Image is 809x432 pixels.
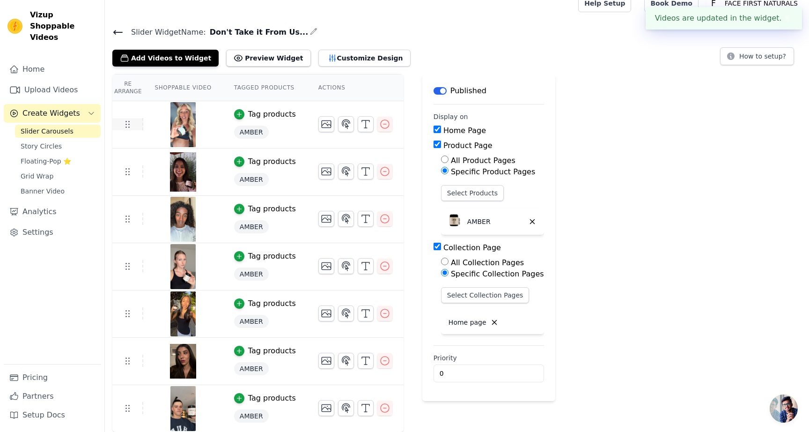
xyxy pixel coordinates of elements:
th: Re Arrange [112,74,143,101]
span: Slider Carousels [21,127,74,136]
img: vizup-images-a775.png [170,149,196,194]
div: Edit Name [310,26,317,38]
label: Collection Page [443,243,501,252]
label: All Collection Pages [451,258,524,267]
span: Create Widgets [22,108,80,119]
span: Vizup Shoppable Videos [30,9,97,43]
button: Change Thumbnail [318,258,334,274]
div: Videos are updated in the widget. [646,7,802,30]
button: Customize Design [318,50,411,67]
th: Actions [307,74,404,101]
img: Vizup [7,19,22,34]
div: Tag products [248,251,296,262]
label: Specific Product Pages [451,167,535,176]
button: Tag products [234,345,296,357]
button: Tag products [234,251,296,262]
label: All Product Pages [451,156,515,165]
img: vizup-images-256a.png [170,291,196,336]
img: tn-afe87e173b354cf589f2cc34738f1f3a.png [170,102,196,147]
label: Product Page [443,141,493,150]
button: Tag products [234,156,296,167]
span: Grid Wrap [21,171,53,181]
label: Home Page [443,126,486,135]
span: Don't Take it From Us... [206,27,309,38]
span: AMBER [234,362,269,375]
label: Specific Collection Pages [451,269,544,278]
button: Preview Widget [226,50,310,67]
label: Priority [434,353,544,363]
div: Tag products [248,393,296,404]
span: AMBER [234,220,269,233]
a: Grid Wrap [15,170,101,183]
button: Change Thumbnail [318,164,334,179]
span: Slider Widget Name: [124,27,206,38]
span: AMBER [234,315,269,328]
a: Floating-Pop ⭐ [15,155,101,168]
span: Story Circles [21,142,62,151]
a: Slider Carousels [15,125,101,138]
p: Published [450,85,486,97]
a: Pricing [4,368,101,387]
img: AMBER [445,212,463,231]
button: Change Thumbnail [318,116,334,132]
button: Tag products [234,109,296,120]
a: Settings [4,223,101,242]
th: Shoppable Video [143,74,222,101]
p: Home page [449,318,486,327]
div: Tag products [248,203,296,215]
button: Tag products [234,298,296,309]
button: Change Thumbnail [318,305,334,321]
span: Floating-Pop ⭐ [21,156,71,166]
span: Banner Video [21,186,65,196]
div: Tag products [248,345,296,357]
img: vizup-images-0969.png [170,197,196,242]
button: Delete collection [486,314,502,330]
button: Create Widgets [4,104,101,123]
button: Change Thumbnail [318,400,334,416]
a: Setup Docs [4,406,101,425]
button: Add Videos to Widget [112,50,219,67]
img: vizup-images-4e43.png [170,386,196,431]
button: Select Products [441,185,504,201]
button: Tag products [234,393,296,404]
button: Change Thumbnail [318,211,334,227]
span: AMBER [234,173,269,186]
img: vizup-images-45ca.png [170,339,196,384]
button: Tag products [234,203,296,215]
a: Banner Video [15,185,101,198]
a: Home [4,60,101,79]
span: AMBER [234,268,269,281]
button: How to setup? [720,47,794,65]
img: vizup-images-c534.png [170,244,196,289]
button: Change Thumbnail [318,353,334,369]
a: Upload Videos [4,81,101,99]
span: AMBER [234,126,269,139]
span: AMBER [234,410,269,423]
p: AMBER [467,217,491,226]
div: Tag products [248,298,296,309]
a: Story Circles [15,140,101,153]
button: Delete widget [524,214,540,230]
button: Close [782,13,793,24]
a: How to setup? [720,54,794,63]
th: Tagged Products [223,74,307,101]
legend: Display on [434,112,468,121]
div: Open chat [770,395,798,423]
button: Select Collection Pages [441,287,530,303]
div: Tag products [248,156,296,167]
a: Analytics [4,202,101,221]
a: Partners [4,387,101,406]
div: Tag products [248,109,296,120]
